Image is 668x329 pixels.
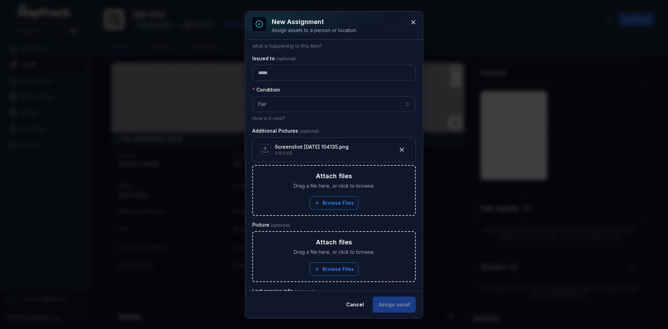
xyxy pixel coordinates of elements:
[252,86,280,93] label: Condition
[252,96,416,112] button: Fair
[252,221,290,228] label: Picture
[316,171,352,181] h3: Attach files
[294,249,375,256] span: Drag a file here, or click to browse.
[252,288,314,295] label: Last service info
[310,196,358,210] button: Browse Files
[252,115,416,122] p: How is it now?
[272,17,357,27] h3: New assignment
[310,263,358,276] button: Browse Files
[275,143,349,150] p: Screenshot [DATE] 104135.png
[340,297,370,313] button: Cancel
[294,182,375,189] span: Drag a file here, or click to browse.
[316,237,352,247] h3: Attach files
[252,127,319,134] label: Additional Pictures
[252,42,416,49] p: what is happening to this item?
[272,27,357,34] div: Assign assets to a person or location.
[275,150,349,156] p: 410.5 KB
[252,55,296,62] label: Issued to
